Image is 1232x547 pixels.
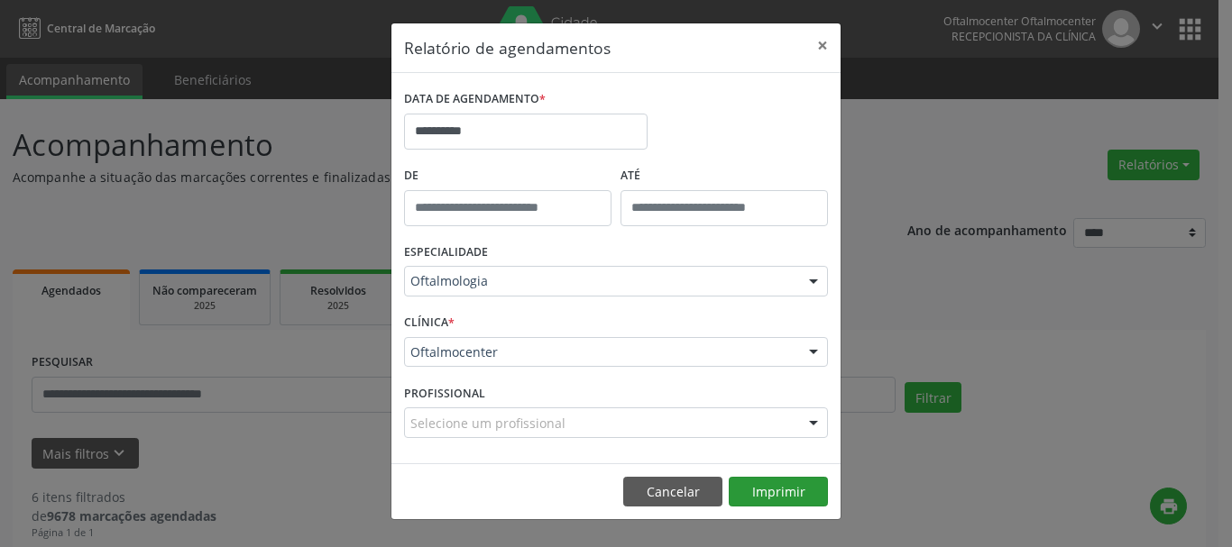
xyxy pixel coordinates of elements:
[729,477,828,507] button: Imprimir
[404,239,488,267] label: ESPECIALIDADE
[804,23,841,68] button: Close
[410,272,791,290] span: Oftalmologia
[410,343,791,361] span: Oftalmocenter
[621,162,828,190] label: ATÉ
[404,309,455,337] label: CLÍNICA
[404,379,485,407] label: PROFISSIONAL
[623,477,722,507] button: Cancelar
[410,414,565,433] span: Selecione um profissional
[404,86,546,114] label: DATA DE AGENDAMENTO
[404,36,611,59] h5: Relatório de agendamentos
[404,162,611,190] label: De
